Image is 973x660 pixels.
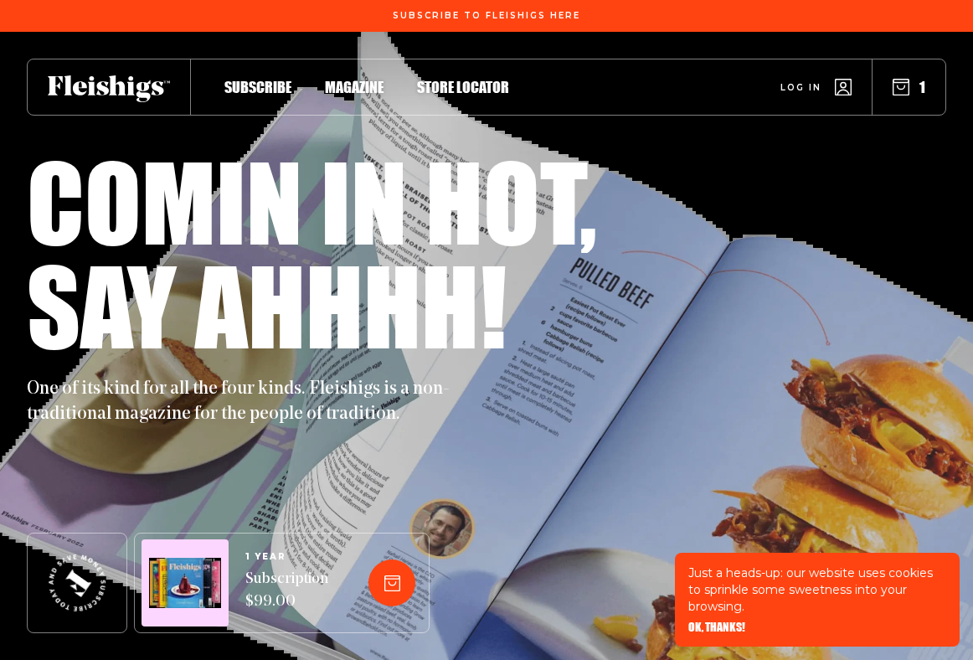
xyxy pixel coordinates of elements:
a: Magazine [325,75,384,98]
img: Magazines image [149,558,221,609]
button: OK, THANKS! [688,621,745,633]
span: 1 YEAR [245,552,328,562]
button: 1 [893,78,925,96]
a: Subscribe [224,75,291,98]
span: Log in [780,81,821,94]
span: Store locator [417,78,509,96]
span: Subscribe To Fleishigs Here [393,11,580,21]
h1: Say ahhhh! [27,253,507,357]
span: Magazine [325,78,384,96]
h1: Comin in hot, [27,149,597,253]
a: Log in [780,79,852,95]
a: 1 YEARSubscription $99.00 [245,552,328,614]
p: Just a heads-up: our website uses cookies to sprinkle some sweetness into your browsing. [688,565,946,615]
a: Subscribe To Fleishigs Here [389,11,584,19]
span: Subscription $99.00 [245,569,328,614]
p: One of its kind for all the four kinds. Fleishigs is a non-traditional magazine for the people of... [27,377,462,427]
a: Store locator [417,75,509,98]
span: Subscribe [224,78,291,96]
